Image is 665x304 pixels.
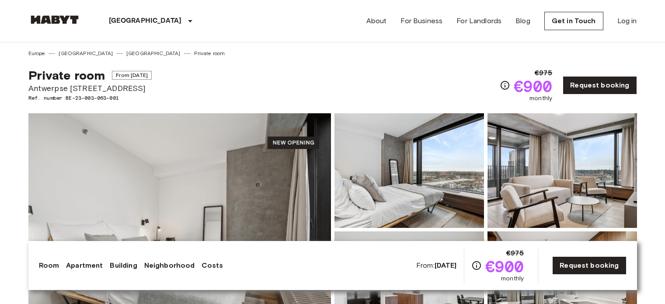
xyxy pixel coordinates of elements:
[28,94,152,102] span: Ref. number BE-23-003-063-001
[456,16,501,26] a: For Landlords
[485,259,524,274] span: €900
[400,16,442,26] a: For Business
[471,260,482,271] svg: Check cost overview for full price breakdown. Please note that discounts apply to new joiners onl...
[59,49,113,57] a: [GEOGRAPHIC_DATA]
[563,76,637,94] a: Request booking
[544,12,603,30] a: Get in Touch
[110,260,137,271] a: Building
[500,80,510,91] svg: Check cost overview for full price breakdown. Please note that discounts apply to new joiners onl...
[515,16,530,26] a: Blog
[487,113,637,228] img: Picture of unit BE-23-003-063-001
[66,260,103,271] a: Apartment
[28,49,45,57] a: Europe
[366,16,387,26] a: About
[529,94,552,103] span: monthly
[535,68,553,78] span: €975
[334,113,484,228] img: Picture of unit BE-23-003-063-001
[435,261,457,269] b: [DATE]
[514,78,553,94] span: €900
[202,260,223,271] a: Costs
[28,83,152,94] span: Antwerpse [STREET_ADDRESS]
[552,256,626,275] a: Request booking
[109,16,182,26] p: [GEOGRAPHIC_DATA]
[28,68,105,83] span: Private room
[144,260,195,271] a: Neighborhood
[112,71,152,80] span: From [DATE]
[617,16,637,26] a: Log in
[416,261,457,270] span: From:
[39,260,59,271] a: Room
[126,49,181,57] a: [GEOGRAPHIC_DATA]
[28,15,81,24] img: Habyt
[501,274,524,283] span: monthly
[506,248,524,259] span: €975
[194,49,225,57] a: Private room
